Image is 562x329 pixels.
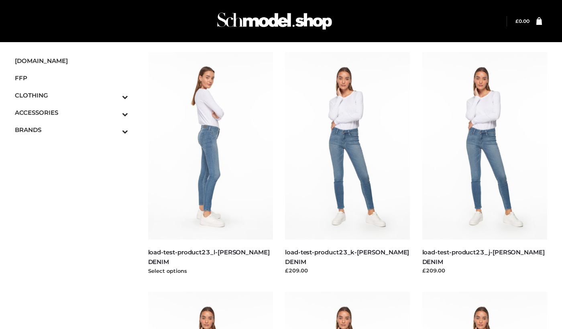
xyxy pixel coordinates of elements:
div: £209.00 [422,266,548,274]
button: Toggle Submenu [100,87,128,104]
a: CLOTHINGToggle Submenu [15,87,128,104]
span: FFP [15,73,128,83]
bdi: 0.00 [515,18,529,24]
img: load-test-product23_k-PARKER SMITH DENIM [285,52,410,240]
div: £209.00 [285,266,410,274]
a: BRANDSToggle Submenu [15,121,128,138]
span: [DOMAIN_NAME] [15,56,128,65]
a: ACCESSORIESToggle Submenu [15,104,128,121]
button: Toggle Submenu [100,121,128,138]
img: Schmodel Admin 964 [214,5,335,37]
button: Toggle Submenu [100,104,128,121]
a: load-test-product23_l-[PERSON_NAME] DENIM [148,248,270,265]
span: BRANDS [15,125,128,134]
a: load-test-product23_k-[PERSON_NAME] DENIM [285,248,409,265]
span: CLOTHING [15,91,128,100]
a: £0.00 [515,18,529,24]
span: £ [515,18,519,24]
a: FFP [15,69,128,87]
span: ACCESSORIES [15,108,128,117]
a: [DOMAIN_NAME] [15,52,128,69]
img: load-test-product23_j-PARKER SMITH DENIM [422,52,548,240]
a: load-test-product23_j-[PERSON_NAME] DENIM [422,248,545,265]
a: Select options [148,268,187,274]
